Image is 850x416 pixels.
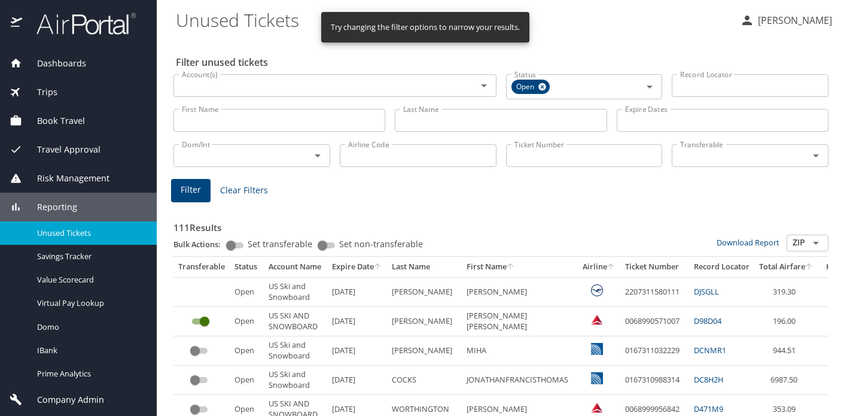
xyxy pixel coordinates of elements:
td: US Ski and Snowboard [264,277,327,306]
td: 944.51 [754,336,818,366]
th: Status [230,257,264,277]
span: Domo [37,321,142,333]
td: 2207311580111 [620,277,689,306]
td: 6987.50 [754,366,818,395]
img: Lufthansa [591,284,603,296]
a: DJSGLL [694,286,719,297]
button: Filter [171,179,211,202]
button: Open [808,235,824,251]
button: sort [374,263,382,271]
th: Account Name [264,257,327,277]
td: [PERSON_NAME] [PERSON_NAME] [462,307,578,336]
h2: Filter unused tickets [176,53,831,72]
button: sort [507,263,515,271]
button: [PERSON_NAME] [735,10,837,31]
span: Risk Management [22,172,109,185]
button: sort [805,263,814,271]
img: Delta Airlines [591,314,603,326]
th: First Name [462,257,578,277]
td: US Ski and Snowboard [264,336,327,366]
td: Open [230,307,264,336]
th: Total Airfare [754,257,818,277]
span: Prime Analytics [37,368,142,379]
h1: Unused Tickets [176,1,730,38]
span: Dashboards [22,57,86,70]
td: 196.00 [754,307,818,336]
button: Open [476,77,492,94]
span: Open [511,81,541,93]
span: Unused Tickets [37,227,142,239]
img: airportal-logo.png [23,12,136,35]
span: Company Admin [22,393,104,406]
td: [DATE] [327,336,387,366]
div: Open [511,80,550,94]
th: Expire Date [327,257,387,277]
a: Download Report [717,237,779,248]
th: Last Name [387,257,462,277]
td: [PERSON_NAME] [387,307,462,336]
button: Open [641,78,658,95]
div: Try changing the filter options to narrow your results. [331,16,520,39]
button: Open [309,147,326,164]
img: United Airlines [591,343,603,355]
button: Clear Filters [215,180,273,202]
span: Trips [22,86,57,99]
span: Clear Filters [220,183,268,198]
span: Savings Tracker [37,251,142,262]
img: United Airlines [591,372,603,384]
td: 0167310988314 [620,366,689,395]
td: US Ski and Snowboard [264,366,327,395]
span: Filter [181,183,201,198]
td: JONATHANFRANCISTHOMAS [462,366,578,395]
td: [DATE] [327,366,387,395]
td: Open [230,277,264,306]
span: Set non-transferable [339,240,423,248]
td: MIHA [462,336,578,366]
td: [PERSON_NAME] [462,277,578,306]
td: [DATE] [327,307,387,336]
a: D98D04 [694,315,721,326]
span: Book Travel [22,114,85,127]
td: 319.30 [754,277,818,306]
span: Set transferable [248,240,312,248]
td: 0068990571007 [620,307,689,336]
span: Virtual Pay Lookup [37,297,142,309]
span: Travel Approval [22,143,100,156]
p: Bulk Actions: [173,239,230,250]
td: 0167311032229 [620,336,689,366]
td: COCKS [387,366,462,395]
a: D471M9 [694,403,723,414]
th: Record Locator [689,257,754,277]
h3: 111 Results [173,214,828,235]
th: Airline [578,257,620,277]
p: [PERSON_NAME] [754,13,832,28]
a: DC8H2H [694,374,723,385]
span: Value Scorecard [37,274,142,286]
th: Ticket Number [620,257,689,277]
td: Open [230,366,264,395]
span: IBank [37,345,142,356]
span: Reporting [22,201,77,214]
td: [DATE] [327,277,387,306]
td: US SKI AND SNOWBOARD [264,307,327,336]
button: sort [607,263,616,271]
td: Open [230,336,264,366]
img: icon-airportal.png [11,12,23,35]
div: Transferable [178,262,225,272]
img: Delta Airlines [591,402,603,414]
a: DCNMR1 [694,345,726,356]
td: [PERSON_NAME] [387,277,462,306]
button: Open [808,147,824,164]
td: [PERSON_NAME] [387,336,462,366]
